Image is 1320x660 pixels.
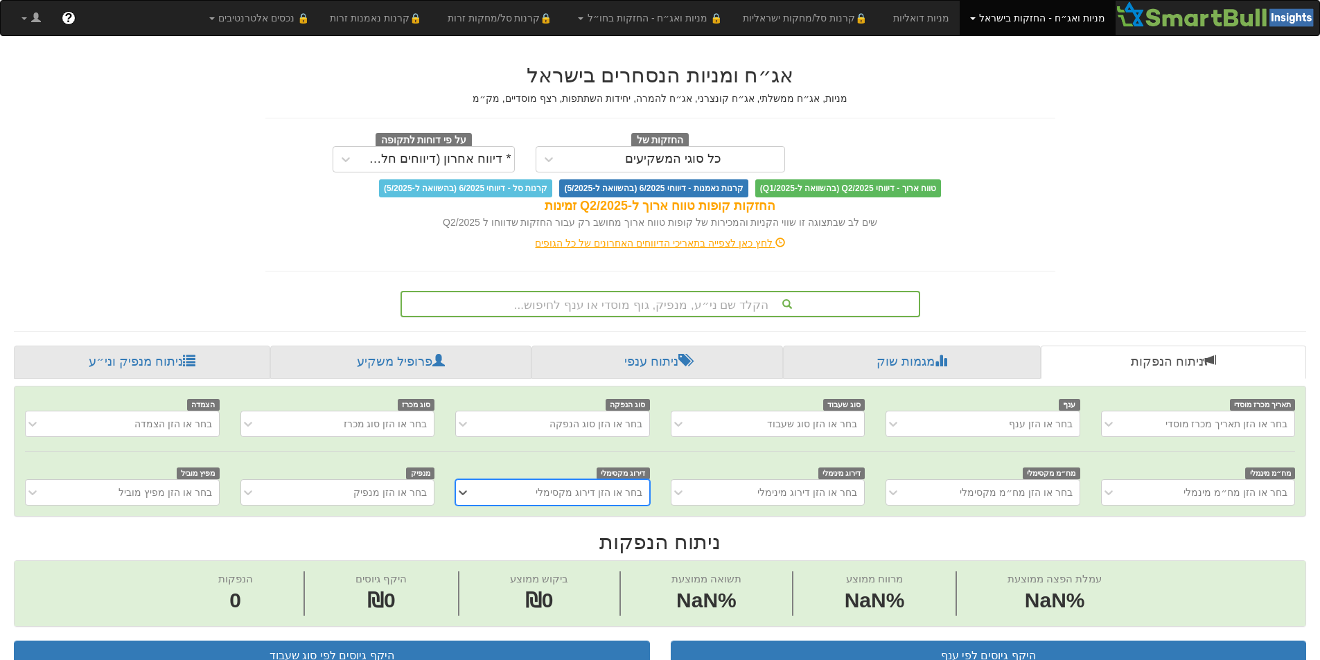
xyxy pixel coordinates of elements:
a: 🔒 נכסים אלטרנטיבים [199,1,320,35]
div: בחר או הזן מח״מ מינמלי [1183,485,1287,499]
h2: אג״ח ומניות הנסחרים בישראל [265,64,1055,87]
span: על פי דוחות לתקופה [376,133,472,148]
span: סוג הנפקה [606,399,650,411]
a: ? [51,1,86,35]
h2: ניתוח הנפקות [14,530,1306,553]
span: NaN% [671,586,741,616]
div: בחר או הזן דירוג מינימלי [757,485,857,499]
div: * דיווח אחרון (דיווחים חלקיים) [362,152,511,166]
span: קרנות סל - דיווחי 6/2025 (בהשוואה ל-5/2025) [379,179,552,197]
a: 🔒קרנות נאמנות זרות [319,1,437,35]
span: קרנות נאמנות - דיווחי 6/2025 (בהשוואה ל-5/2025) [559,179,748,197]
span: ביקוש ממוצע [510,573,568,585]
a: פרופיל משקיע [270,346,531,379]
span: מנפיק [406,467,434,479]
span: עמלת הפצה ממוצעת [1007,573,1102,585]
a: 🔒קרנות סל/מחקות ישראליות [732,1,882,35]
a: ניתוח הנפקות [1041,346,1306,379]
a: מגמות שוק [783,346,1040,379]
span: מח״מ מינמלי [1245,467,1295,479]
span: ₪0 [525,589,554,612]
a: ניתוח מנפיק וני״ע [14,346,270,379]
span: NaN% [1007,586,1102,616]
div: בחר או הזן הצמדה [134,417,212,431]
span: היקף גיוסים [355,573,407,585]
span: 0 [218,586,253,616]
div: לחץ כאן לצפייה בתאריכי הדיווחים האחרונים של כל הגופים [255,236,1066,250]
div: הקלד שם ני״ע, מנפיק, גוף מוסדי או ענף לחיפוש... [402,292,919,316]
div: בחר או הזן מנפיק [353,485,427,499]
span: מרווח ממוצע [846,573,903,585]
a: ניתוח ענפי [531,346,783,379]
a: 🔒 מניות ואג״ח - החזקות בחו״ל [567,1,732,35]
img: Smartbull [1116,1,1319,28]
a: 🔒קרנות סל/מחקות זרות [437,1,567,35]
h5: מניות, אג״ח ממשלתי, אג״ח קונצרני, אג״ח להמרה, יחידות השתתפות, רצף מוסדיים, מק״מ [265,93,1055,104]
span: תאריך מכרז מוסדי [1230,399,1295,411]
span: ? [64,11,72,25]
span: ₪0 [367,589,396,612]
span: סוג שעבוד [823,399,865,411]
span: הצמדה [187,399,220,411]
div: בחר או הזן מח״מ מקסימלי [960,485,1073,499]
a: מניות ואג״ח - החזקות בישראל [960,1,1116,35]
div: בחר או הזן תאריך מכרז מוסדי [1165,417,1287,431]
a: מניות דואליות [883,1,960,35]
span: מח״מ מקסימלי [1023,467,1080,479]
span: תשואה ממוצעת [671,573,741,585]
div: שים לב שבתצוגה זו שווי הקניות והמכירות של קופות טווח ארוך מחושב רק עבור החזקות שדווחו ל Q2/2025 [265,215,1055,229]
span: סוג מכרז [398,399,435,411]
div: החזקות קופות טווח ארוך ל-Q2/2025 זמינות [265,197,1055,215]
span: טווח ארוך - דיווחי Q2/2025 (בהשוואה ל-Q1/2025) [755,179,941,197]
span: הנפקות [218,573,253,585]
span: דירוג מקסימלי [597,467,650,479]
div: בחר או הזן סוג הנפקה [549,417,642,431]
div: בחר או הזן סוג מכרז [344,417,428,431]
div: כל סוגי המשקיעים [625,152,721,166]
span: דירוג מינימלי [818,467,865,479]
span: מפיץ מוביל [177,467,220,479]
span: NaN% [845,586,905,616]
div: בחר או הזן ענף [1009,417,1073,431]
div: בחר או הזן סוג שעבוד [767,417,857,431]
div: בחר או הזן מפיץ מוביל [118,485,212,499]
span: ענף [1059,399,1080,411]
div: בחר או הזן דירוג מקסימלי [536,485,642,499]
span: החזקות של [631,133,689,148]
